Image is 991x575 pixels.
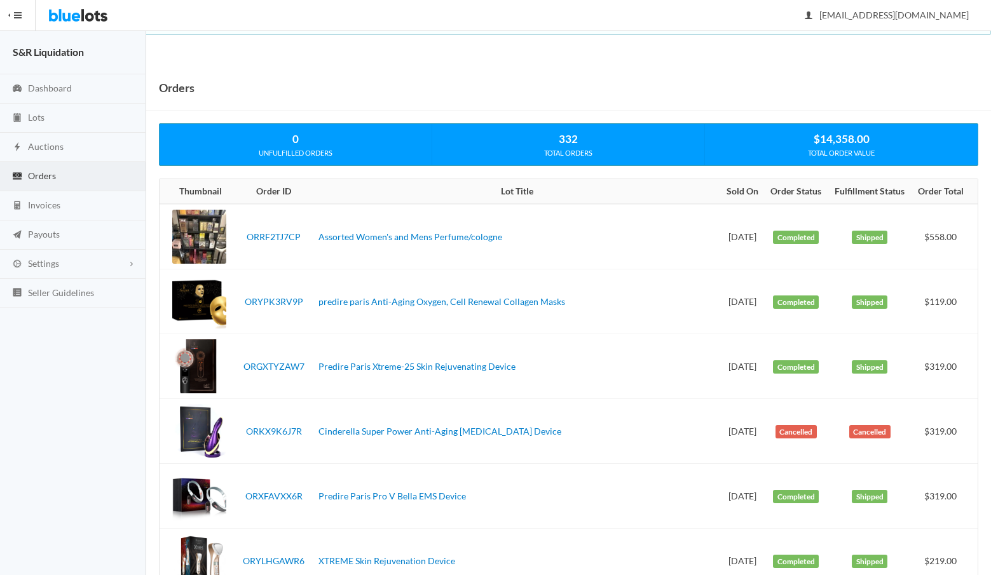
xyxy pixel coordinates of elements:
ion-icon: list box [11,287,24,299]
a: Cinderella Super Power Anti-Aging [MEDICAL_DATA] Device [318,426,561,436]
label: Shipped [852,490,887,504]
td: [DATE] [721,399,765,464]
strong: 332 [559,132,578,145]
span: Settings [28,258,59,269]
strong: S&R Liquidation [13,46,84,58]
td: [DATE] [721,269,765,334]
span: Seller Guidelines [28,287,94,298]
th: Sold On [721,179,765,205]
a: predire paris Anti-Aging Oxygen, Cell Renewal Collagen Masks [318,296,565,307]
td: $319.00 [912,464,978,529]
ion-icon: person [802,10,815,22]
ion-icon: calculator [11,200,24,212]
a: Predire Paris Pro V Bella EMS Device [318,490,466,501]
th: Order ID [235,179,313,205]
h1: Orders [159,78,195,97]
label: Shipped [852,555,887,569]
span: Lots [28,112,44,123]
a: Predire Paris Xtreme-25 Skin Rejuvenating Device [318,361,516,372]
ion-icon: speedometer [11,83,24,95]
a: Assorted Women's and Mens Perfume/cologne [318,231,502,242]
a: ORGXTYZAW7 [243,361,304,372]
a: ORKX9K6J7R [246,426,302,436]
a: ORYLHGAWR6 [243,555,304,566]
th: Fulfillment Status [828,179,911,205]
td: $319.00 [912,334,978,399]
label: Completed [773,490,819,504]
div: TOTAL ORDER VALUE [705,147,978,159]
span: Dashboard [28,83,72,93]
strong: $14,358.00 [814,132,870,145]
td: $119.00 [912,269,978,334]
a: ORRF2TJ7CP [247,231,301,242]
label: Completed [773,360,819,374]
span: Invoices [28,200,60,210]
td: $319.00 [912,399,978,464]
strong: 0 [292,132,299,145]
td: [DATE] [721,464,765,529]
span: Auctions [28,141,64,152]
label: Cancelled [849,425,891,439]
td: [DATE] [721,334,765,399]
ion-icon: flash [11,142,24,154]
ion-icon: clipboard [11,112,24,125]
a: ORYPK3RV9P [245,296,303,307]
th: Order Status [764,179,828,205]
label: Shipped [852,295,887,309]
div: TOTAL ORDERS [432,147,704,159]
label: Completed [773,231,819,245]
ion-icon: cog [11,259,24,271]
span: Payouts [28,229,60,240]
label: Shipped [852,231,887,245]
label: Completed [773,295,819,309]
a: ORXFAVXX6R [245,490,303,501]
ion-icon: paper plane [11,229,24,241]
label: Completed [773,555,819,569]
label: Cancelled [776,425,817,439]
ion-icon: cash [11,171,24,183]
td: [DATE] [721,204,765,269]
th: Order Total [912,179,978,205]
td: $558.00 [912,204,978,269]
th: Lot Title [313,179,721,205]
label: Shipped [852,360,887,374]
span: [EMAIL_ADDRESS][DOMAIN_NAME] [805,10,969,20]
a: XTREME Skin Rejuvenation Device [318,555,455,566]
div: UNFULFILLED ORDERS [160,147,432,159]
th: Thumbnail [160,179,235,205]
span: Orders [28,170,56,181]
